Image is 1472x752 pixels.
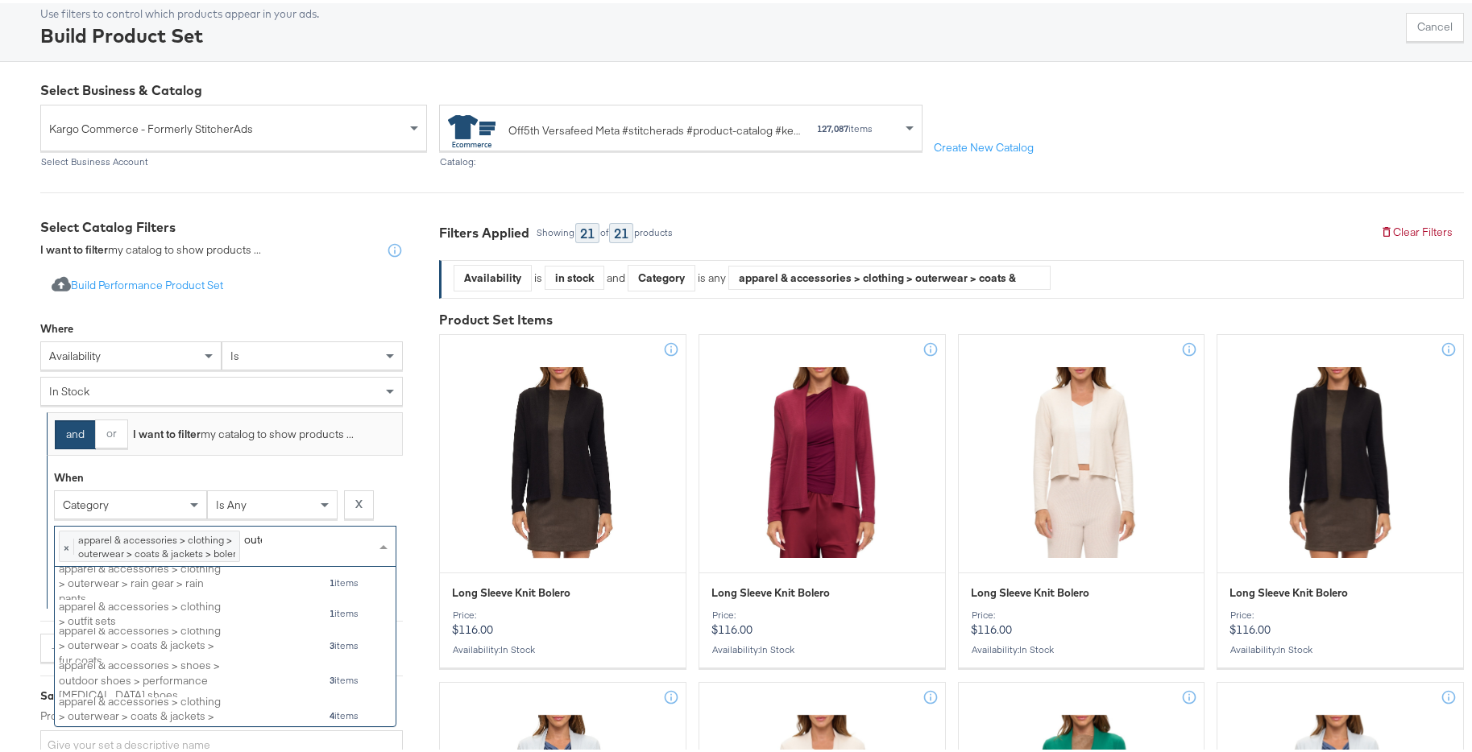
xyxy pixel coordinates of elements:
[40,78,1464,97] div: Select Business & Catalog
[711,582,830,597] span: Long Sleeve Knit Bolero
[1406,10,1464,39] button: Cancel
[454,262,531,287] div: Availability
[40,685,403,700] div: Save Your Set
[760,640,794,652] span: in stock
[971,606,1192,618] div: Price:
[59,558,228,603] div: apparel & accessories > clothing > outerwear > rain gear > rain pants
[711,641,933,652] div: Availability :
[1369,215,1464,244] button: Clear Filters
[439,153,923,164] div: Catalog:
[40,19,319,46] div: Build Product Set
[971,641,1192,652] div: Availability :
[452,582,570,597] span: Long Sleeve Knit Bolero
[330,671,334,683] strong: 3
[40,630,202,659] button: + Add Another Catalog Filter
[508,119,800,136] div: Off5th Versafeed Meta #stitcherads #product-catalog #keep
[633,224,674,235] div: products
[628,262,695,287] div: Category
[1229,641,1451,652] div: Availability :
[54,467,84,482] div: When
[329,637,359,648] div: items
[1229,606,1451,618] div: Price:
[971,606,1192,634] p: $116.00
[711,606,933,618] div: Price:
[40,153,427,164] div: Select Business Account
[971,582,1089,597] span: Long Sleeve Knit Bolero
[439,221,529,239] div: Filters Applied
[59,596,228,626] div: apparel & accessories > clothing > outfit sets
[40,318,73,333] div: Where
[40,239,108,254] strong: I want to filter
[817,119,848,131] strong: 127,087
[63,494,109,509] span: category
[1229,606,1451,634] p: $116.00
[500,640,535,652] span: in stock
[60,535,74,552] span: ×
[55,564,396,725] div: grid
[452,641,674,652] div: Availability :
[344,487,374,516] button: X
[128,424,354,439] div: my catalog to show products ...
[59,691,228,736] div: apparel & accessories > clothing > outerwear > coats & jackets > denim jackets
[532,267,545,283] div: is
[729,262,1050,287] div: apparel & accessories > clothing > outerwear > coats & jackets > boleros
[1019,640,1054,652] span: in stock
[330,636,334,648] strong: 3
[330,707,334,719] strong: 4
[40,3,319,19] div: Use filters to control which products appear in your ads.
[49,112,406,139] span: Kargo Commerce - Formerly StitcherAds
[49,345,101,360] span: availability
[711,606,933,634] p: $116.00
[452,606,674,634] p: $116.00
[1229,582,1348,597] span: Long Sleeve Knit Bolero
[545,262,603,287] div: in stock
[355,494,363,509] strong: X
[133,424,201,438] strong: I want to filter
[40,268,234,298] button: Build Performance Product Set
[329,708,359,719] div: items
[40,705,403,721] label: Product Set Name:
[330,604,334,616] strong: 1
[575,220,599,240] div: 21
[695,267,728,283] div: is any
[607,262,1051,288] div: and
[40,239,261,255] div: my catalog to show products ...
[609,220,633,240] div: 21
[59,655,228,700] div: apparel & accessories > shoes > outdoor shoes > performance [MEDICAL_DATA] shoes
[59,620,228,665] div: apparel & accessories > clothing > outerwear > coats & jackets > fur coats
[216,494,247,509] span: is any
[40,215,403,233] div: Select Catalog Filters
[439,308,1464,326] div: Product Set Items
[452,606,674,618] div: Price:
[536,224,575,235] div: Showing
[49,381,89,395] span: in stock
[230,345,239,360] span: is
[78,530,247,556] div: apparel & accessories > clothing > outerwear > coats & jackets > boleros
[1278,640,1312,652] span: in stock
[55,417,96,446] button: and
[330,574,334,586] strong: 1
[329,575,359,586] div: items
[599,224,609,235] div: of
[329,671,359,683] div: items
[816,120,873,131] div: items
[95,416,128,445] button: or
[329,605,359,616] div: items
[923,130,1045,159] button: Create New Catalog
